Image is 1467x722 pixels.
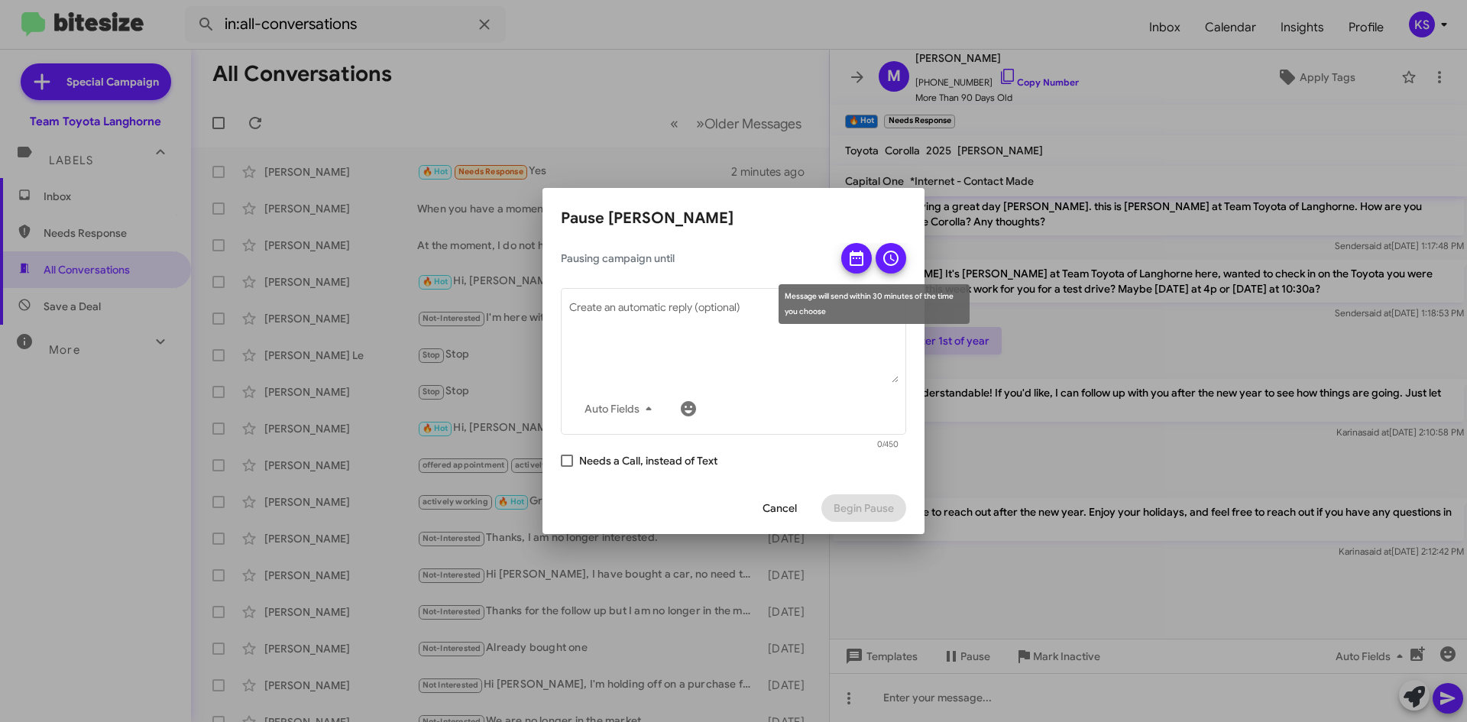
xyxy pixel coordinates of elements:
div: Message will send within 30 minutes of the time you choose [779,284,970,324]
mat-hint: 0/450 [877,440,899,449]
button: Auto Fields [572,395,670,423]
button: Begin Pause [821,494,906,522]
span: Cancel [763,494,797,522]
span: Begin Pause [834,494,894,522]
button: Cancel [750,494,809,522]
span: Auto Fields [585,395,658,423]
h2: Pause [PERSON_NAME] [561,206,906,231]
span: Needs a Call, instead of Text [579,452,717,470]
span: Pausing campaign until [561,251,828,266]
